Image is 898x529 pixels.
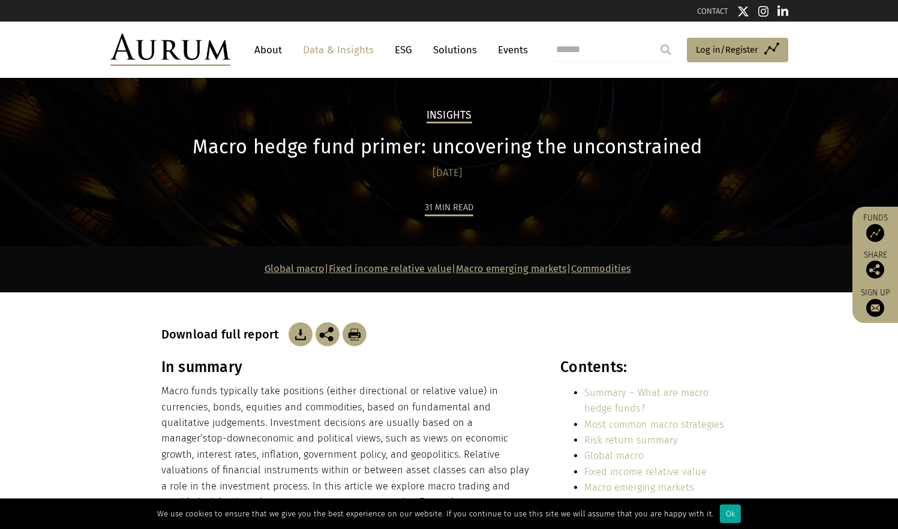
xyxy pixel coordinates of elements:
[161,327,286,341] h3: Download full report
[758,5,769,17] img: Instagram icon
[584,498,642,509] a: Commodities
[858,213,892,242] a: Funds
[425,200,473,216] div: 31 min read
[343,322,367,346] img: Download Article
[584,419,724,430] a: Most common macro strategies
[161,358,534,376] h3: In summary
[265,263,325,274] a: Global macro
[456,263,567,274] a: Macro emerging markets
[866,261,884,279] img: Share this post
[389,39,418,61] a: ESG
[858,251,892,279] div: Share
[161,165,734,182] div: [DATE]
[316,322,340,346] img: Share this post
[584,482,694,493] a: Macro emerging markets
[584,434,678,446] a: Risk return summary
[697,7,728,16] a: CONTACT
[866,299,884,317] img: Sign up to our newsletter
[654,38,678,62] input: Submit
[560,358,734,376] h3: Contents:
[687,38,788,63] a: Log in/Register
[696,43,758,57] span: Log in/Register
[427,109,472,123] h2: Insights
[492,39,528,61] a: Events
[584,466,707,477] a: Fixed income relative value
[265,263,631,274] strong: | | |
[161,135,734,159] h1: Macro hedge fund primer: uncovering the unconstrained
[777,5,788,17] img: Linkedin icon
[720,504,741,523] div: Ok
[584,450,644,461] a: Global macro
[297,39,380,61] a: Data & Insights
[248,39,288,61] a: About
[571,263,631,274] a: Commodities
[737,5,749,17] img: Twitter icon
[208,433,251,444] span: top-down
[110,34,230,66] img: Aurum
[866,224,884,242] img: Access Funds
[584,387,708,414] a: Summary – What are macro hedge funds?
[858,288,892,317] a: Sign up
[289,322,313,346] img: Download Article
[427,39,483,61] a: Solutions
[329,263,452,274] a: Fixed income relative value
